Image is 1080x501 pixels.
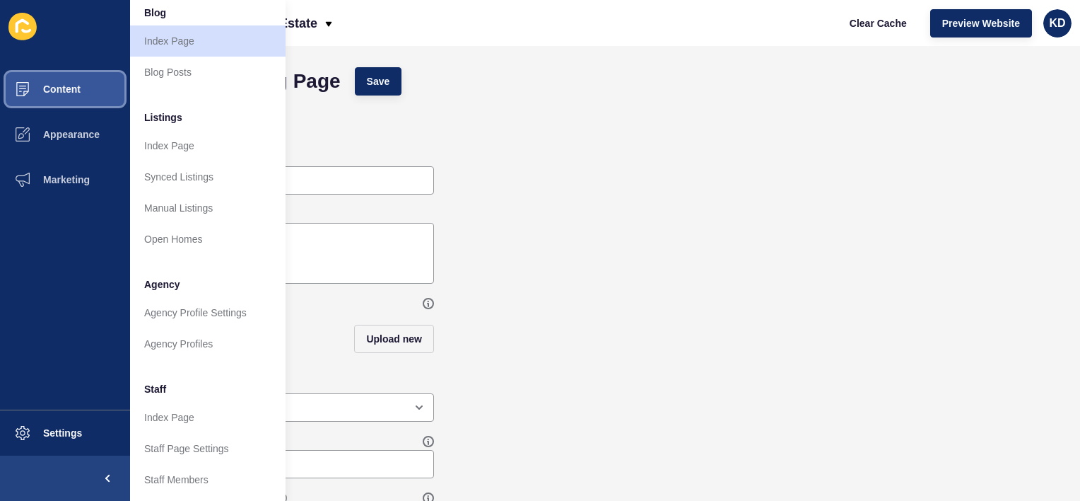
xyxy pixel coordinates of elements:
a: Synced Listings [130,161,286,192]
span: Save [367,74,390,88]
button: Clear Cache [838,9,919,38]
a: Agency Profiles [130,328,286,359]
a: Agency Profile Settings [130,297,286,328]
span: Clear Cache [850,16,907,30]
span: Staff [144,382,166,396]
span: Preview Website [942,16,1020,30]
div: open menu [151,393,434,422]
button: Preview Website [930,9,1032,38]
a: Blog Posts [130,57,286,88]
button: Save [355,67,402,96]
a: Manual Listings [130,192,286,224]
span: Blog [144,6,166,20]
a: Index Page [130,402,286,433]
span: Upload new [366,332,422,346]
button: Upload new [354,325,434,353]
a: Index Page [130,130,286,161]
a: Index Page [130,25,286,57]
span: Listings [144,110,182,125]
a: Staff Members [130,464,286,495]
span: KD [1049,16,1065,30]
a: Open Homes [130,224,286,255]
a: Staff Page Settings [130,433,286,464]
span: Agency [144,277,180,292]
